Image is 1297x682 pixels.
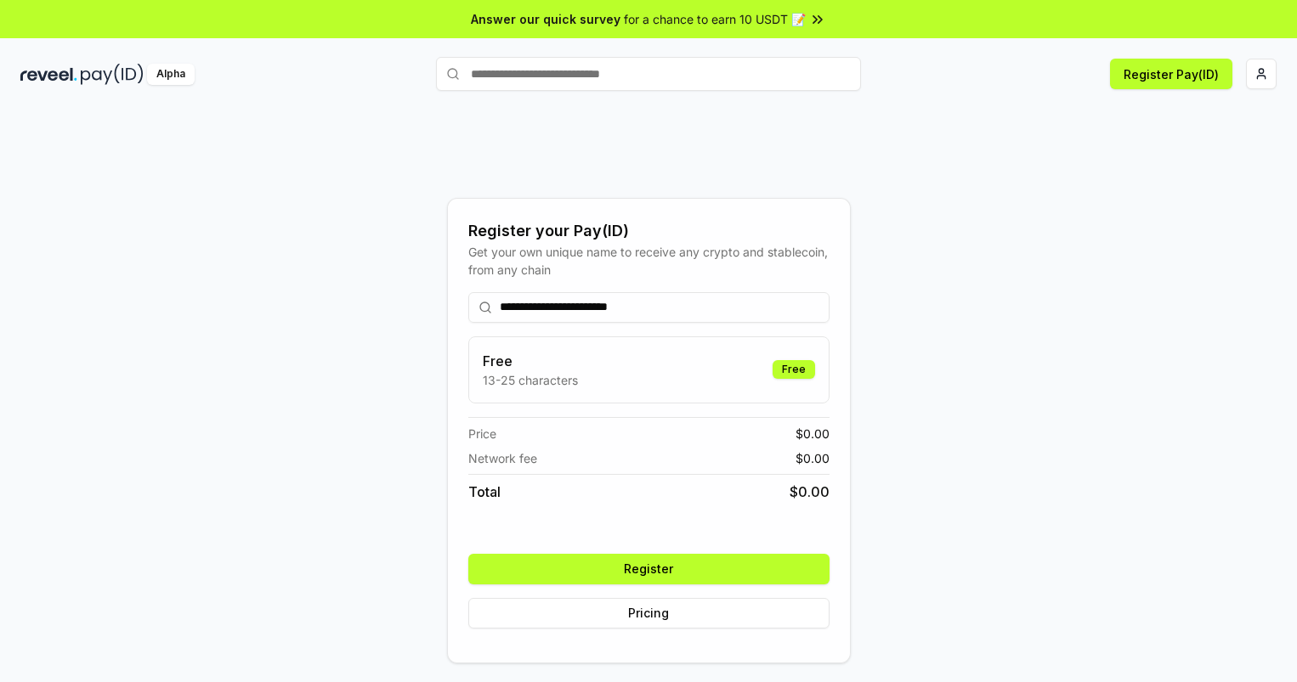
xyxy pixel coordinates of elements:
[1110,59,1232,89] button: Register Pay(ID)
[773,360,815,379] div: Free
[468,482,501,502] span: Total
[468,449,537,467] span: Network fee
[796,449,830,467] span: $ 0.00
[471,10,620,28] span: Answer our quick survey
[81,64,144,85] img: pay_id
[468,425,496,442] span: Price
[147,64,195,85] div: Alpha
[468,554,830,584] button: Register
[483,371,578,389] p: 13-25 characters
[796,425,830,442] span: $ 0.00
[468,598,830,628] button: Pricing
[624,10,806,28] span: for a chance to earn 10 USDT 📝
[483,351,578,371] h3: Free
[468,219,830,243] div: Register your Pay(ID)
[468,243,830,279] div: Get your own unique name to receive any crypto and stablecoin, from any chain
[20,64,77,85] img: reveel_dark
[790,482,830,502] span: $ 0.00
